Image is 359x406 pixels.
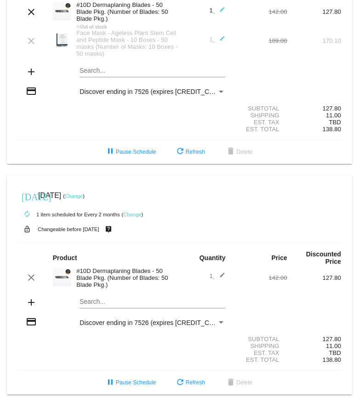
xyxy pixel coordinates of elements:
[329,349,341,356] span: TBD
[323,356,341,363] span: 138.80
[123,212,141,217] a: Change
[214,272,225,283] mat-icon: edit
[80,67,225,75] input: Search...
[26,316,37,327] mat-icon: credit_card
[26,86,37,97] mat-icon: credit_card
[234,274,287,281] div: 142.00
[22,209,33,220] mat-icon: autorenew
[209,273,225,279] span: 1
[234,336,287,342] div: Subtotal
[22,191,33,202] mat-icon: [DATE]
[287,336,341,342] div: 127.80
[26,272,37,283] mat-icon: clear
[214,6,225,17] mat-icon: edit
[80,319,225,326] mat-select: Payment Method
[287,274,341,281] div: 127.80
[234,356,287,363] div: Est. Total
[72,267,179,288] div: #10D Dermaplaning Blades - 50 Blade Pkg. (Number of Blades: 50 Blade Pkg.)
[234,8,287,15] div: 142.00
[63,193,85,199] small: ( )
[234,105,287,112] div: Subtotal
[234,37,287,44] div: 189.00
[22,223,33,235] mat-icon: lock_open
[234,342,287,349] div: Shipping
[323,126,341,133] span: 138.80
[76,25,80,29] mat-icon: not_interested
[72,1,179,22] div: #10D Dermaplaning Blades - 50 Blade Pkg. (Number of Blades: 50 Blade Pkg.)
[72,24,179,29] div: Out of stock
[105,377,116,389] mat-icon: pause
[105,379,156,386] span: Pause Schedule
[175,379,205,386] span: Refresh
[326,342,341,349] span: 11.00
[53,31,71,49] img: dermaplanepro-ageless-plant-stem-cell-and-peptide-face-mask.jpg
[225,149,252,155] span: Delete
[167,374,212,391] button: Refresh
[26,66,37,77] mat-icon: add
[234,349,287,356] div: Est. Tax
[218,374,260,391] button: Delete
[199,254,226,261] strong: Quantity
[272,254,287,261] strong: Price
[80,319,246,326] span: Discover ending in 7526 (expires [CREDIT_CARD_DATA])
[80,88,246,95] span: Discover ending in 7526 (expires [CREDIT_CARD_DATA])
[105,149,156,155] span: Pause Schedule
[80,298,225,306] input: Search...
[167,144,212,160] button: Refresh
[26,6,37,17] mat-icon: clear
[287,105,341,112] div: 127.80
[287,37,341,44] div: 170.10
[175,149,205,155] span: Refresh
[287,8,341,15] div: 127.80
[38,226,99,232] small: Changeable before [DATE]
[97,374,163,391] button: Pause Schedule
[225,377,236,389] mat-icon: delete
[53,2,71,20] img: dermaplanepro-10d-dermaplaning-blade-close-up.png
[175,377,186,389] mat-icon: refresh
[65,193,83,199] a: Change
[225,146,236,157] mat-icon: delete
[329,119,341,126] span: TBD
[209,36,225,43] span: 1
[103,223,114,235] mat-icon: live_help
[53,254,77,261] strong: Product
[18,212,120,217] small: 1 item scheduled for Every 2 months
[97,144,163,160] button: Pause Schedule
[53,268,71,286] img: dermaplanepro-10d-dermaplaning-blade-close-up.png
[225,379,252,386] span: Delete
[26,35,37,46] mat-icon: clear
[306,250,341,265] strong: Discounted Price
[26,297,37,308] mat-icon: add
[122,212,143,217] small: ( )
[326,112,341,119] span: 11.00
[214,35,225,46] mat-icon: edit
[72,29,179,57] div: Face Mask - Ageless Plant Stem Cell and Peptide Mask - 10 Boxes - 50 masks (Number of Masks: 10 B...
[234,112,287,119] div: Shipping
[105,146,116,157] mat-icon: pause
[218,144,260,160] button: Delete
[234,119,287,126] div: Est. Tax
[234,126,287,133] div: Est. Total
[80,88,225,95] mat-select: Payment Method
[175,146,186,157] mat-icon: refresh
[209,7,225,14] span: 1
